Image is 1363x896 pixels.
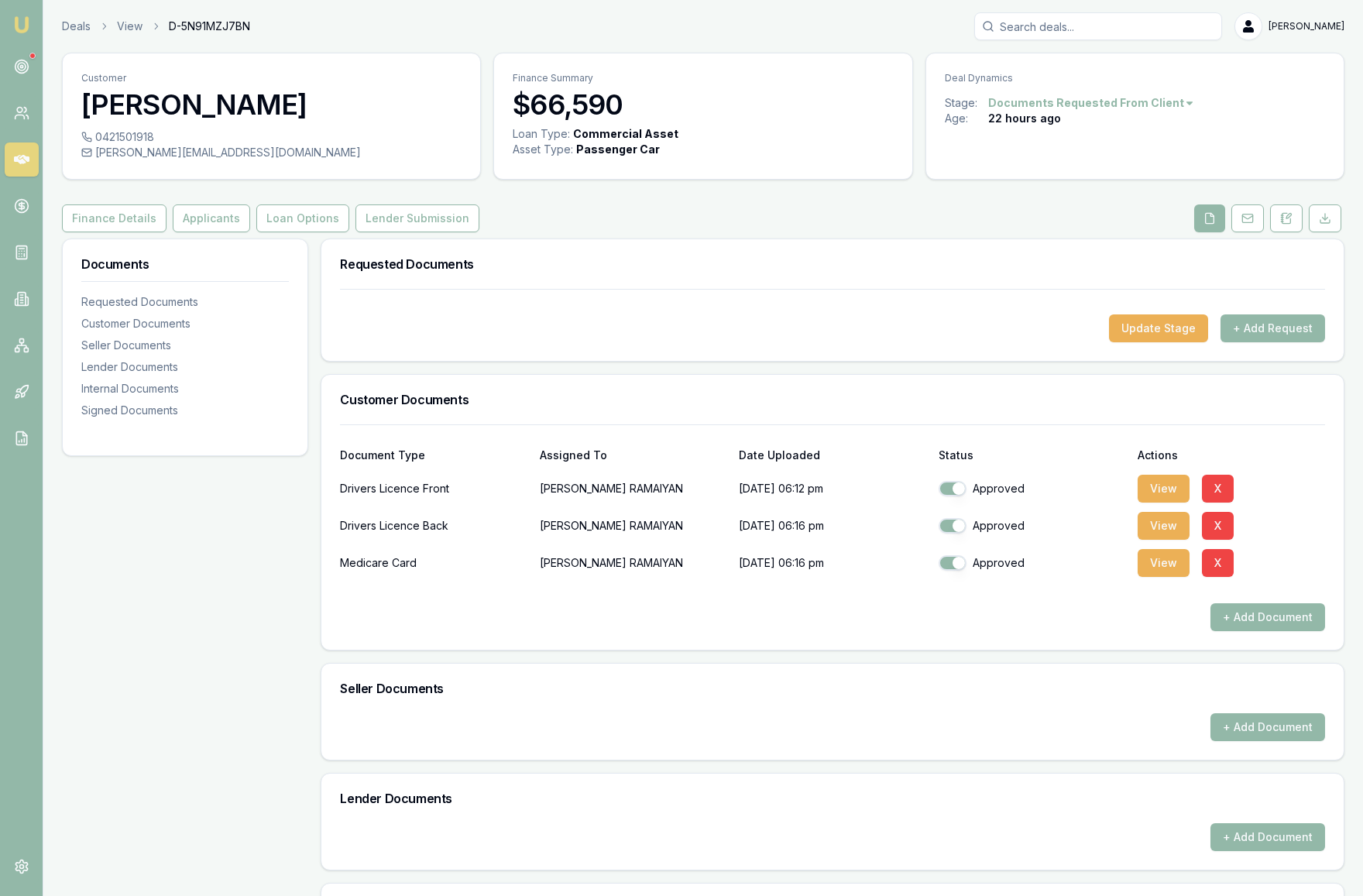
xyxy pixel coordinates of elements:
[173,204,250,232] button: Applicants
[340,473,527,504] div: Drivers Licence Front
[81,381,289,397] div: Internal Documents
[1109,314,1208,342] button: Update Stage
[513,72,893,84] p: Finance Summary
[340,792,1325,805] h3: Lender Documents
[939,450,1126,461] div: Status
[988,95,1195,111] button: Documents Requested From Client
[340,510,527,541] div: Drivers Licence Back
[340,682,1325,695] h3: Seller Documents
[81,294,289,310] div: Requested Documents
[1138,549,1190,577] button: View
[1221,314,1325,342] button: + Add Request
[540,450,727,461] div: Assigned To
[256,204,349,232] button: Loan Options
[340,258,1325,270] h3: Requested Documents
[739,548,926,578] p: [DATE] 06:16 pm
[81,129,462,145] div: 0421501918
[939,481,1126,496] div: Approved
[939,555,1126,571] div: Approved
[253,204,352,232] a: Loan Options
[81,338,289,353] div: Seller Documents
[62,204,167,232] button: Finance Details
[1210,713,1325,741] button: + Add Document
[513,89,893,120] h3: $66,590
[1269,20,1344,33] span: [PERSON_NAME]
[1138,450,1325,461] div: Actions
[540,510,727,541] p: [PERSON_NAME] RAMAIYAN
[939,518,1126,534] div: Approved
[1138,512,1190,540] button: View
[739,510,926,541] p: [DATE] 06:16 pm
[573,126,678,142] div: Commercial Asset
[170,204,253,232] a: Applicants
[945,95,988,111] div: Stage:
[945,111,988,126] div: Age:
[62,204,170,232] a: Finance Details
[117,19,142,34] a: View
[739,450,926,461] div: Date Uploaded
[62,19,250,34] nav: breadcrumb
[340,393,1325,406] h3: Customer Documents
[513,126,570,142] div: Loan Type:
[1202,549,1234,577] button: X
[1138,475,1190,503] button: View
[340,450,527,461] div: Document Type
[1210,603,1325,631] button: + Add Document
[1210,823,1325,851] button: + Add Document
[81,258,289,270] h3: Documents
[81,145,462,160] div: [PERSON_NAME][EMAIL_ADDRESS][DOMAIN_NAME]
[739,473,926,504] p: [DATE] 06:12 pm
[540,548,727,578] p: [PERSON_NAME] RAMAIYAN
[62,19,91,34] a: Deals
[540,473,727,504] p: [PERSON_NAME] RAMAIYAN
[576,142,660,157] div: Passenger Car
[355,204,479,232] button: Lender Submission
[1202,512,1234,540] button: X
[12,15,31,34] img: emu-icon-u.png
[81,359,289,375] div: Lender Documents
[513,142,573,157] div: Asset Type :
[81,72,462,84] p: Customer
[81,89,462,120] h3: [PERSON_NAME]
[988,111,1061,126] div: 22 hours ago
[169,19,250,34] span: D-5N91MZJ7BN
[1202,475,1234,503] button: X
[81,316,289,331] div: Customer Documents
[974,12,1222,40] input: Search deals
[81,403,289,418] div: Signed Documents
[340,548,527,578] div: Medicare Card
[945,72,1325,84] p: Deal Dynamics
[352,204,482,232] a: Lender Submission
